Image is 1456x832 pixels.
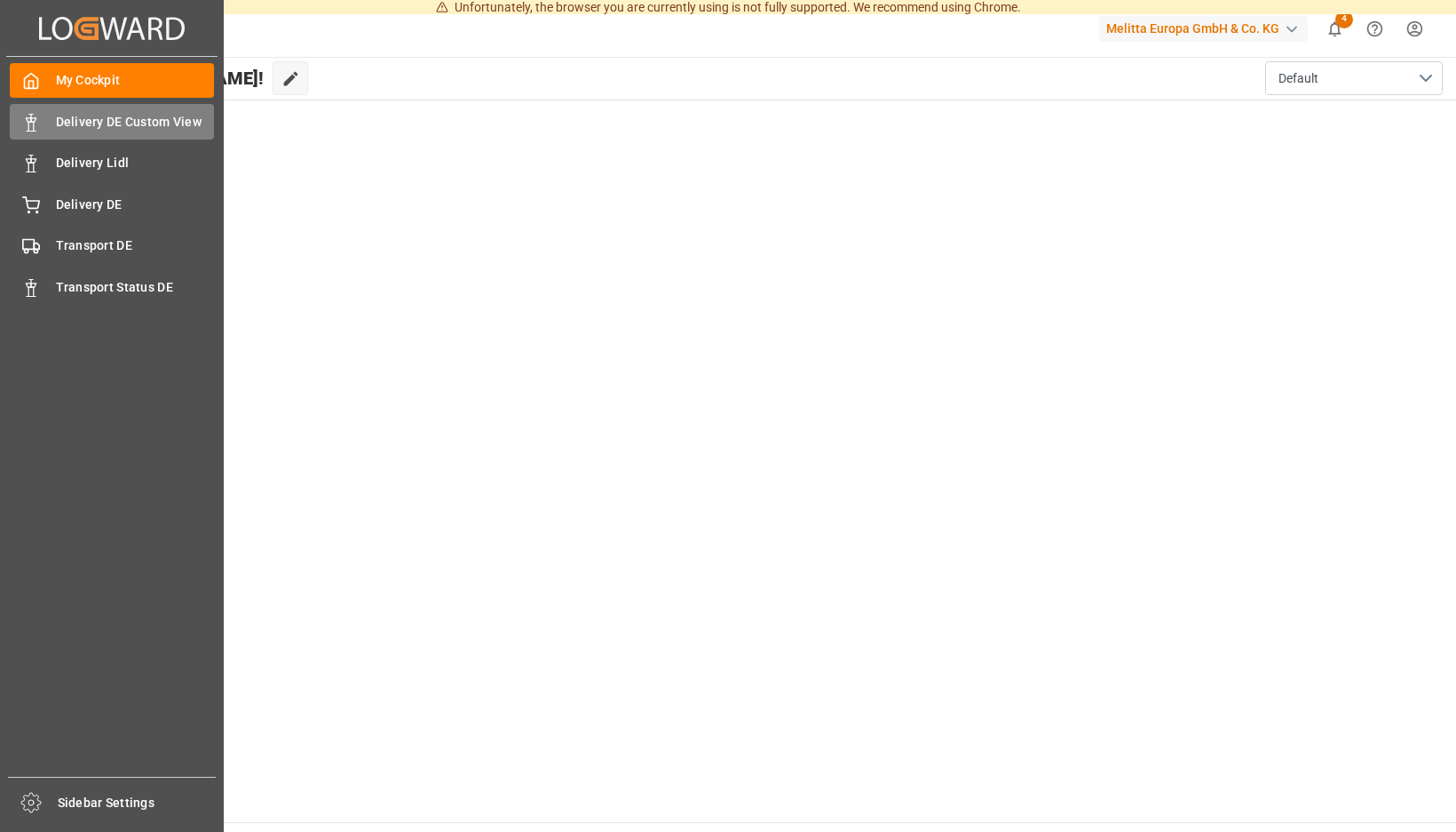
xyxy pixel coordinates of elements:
[10,228,214,263] a: Transport DE
[56,113,215,132] span: Delivery DE Custom View
[1099,16,1308,42] div: Melitta Europa GmbH & Co. KG
[1278,69,1318,88] span: Default
[56,236,215,255] span: Transport DE
[58,794,217,812] span: Sidebar Settings
[56,71,215,90] span: My Cockpit
[10,269,214,304] a: Transport Status DE
[10,104,214,139] a: Delivery DE Custom View
[1355,9,1395,49] button: Help Center
[1335,11,1353,28] span: 4
[1265,61,1443,95] button: open menu
[56,196,215,214] span: Delivery DE
[10,146,214,180] a: Delivery Lidl
[56,278,215,297] span: Transport Status DE
[10,187,214,221] a: Delivery DE
[56,154,215,172] span: Delivery Lidl
[1315,9,1355,49] button: show 4 new notifications
[10,63,214,98] a: My Cockpit
[1099,12,1315,45] button: Melitta Europa GmbH & Co. KG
